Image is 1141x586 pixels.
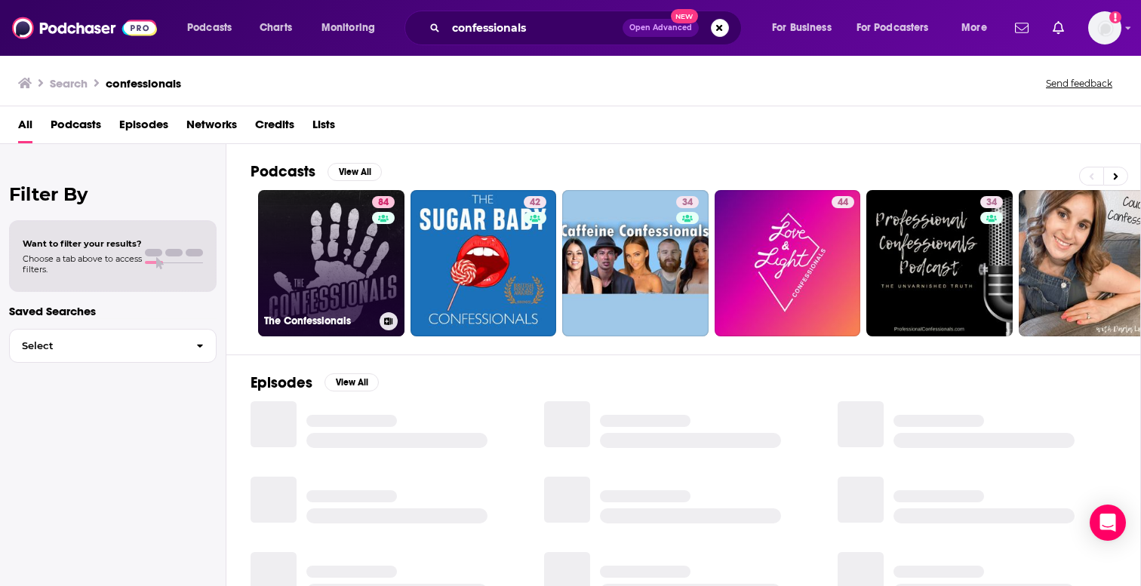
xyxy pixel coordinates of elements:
span: Want to filter your results? [23,238,142,249]
svg: Add a profile image [1109,11,1121,23]
span: For Business [772,17,832,38]
span: Podcasts [187,17,232,38]
span: More [961,17,987,38]
a: Podcasts [51,112,101,143]
button: Show profile menu [1088,11,1121,44]
span: 84 [378,195,389,210]
button: Select [9,329,217,363]
img: Podchaser - Follow, Share and Rate Podcasts [12,14,157,42]
span: 44 [838,195,848,210]
a: Lists [312,112,335,143]
a: 34 [676,196,699,208]
div: Search podcasts, credits, & more... [419,11,756,45]
a: Show notifications dropdown [1047,15,1070,41]
h2: Podcasts [251,162,315,181]
a: Credits [255,112,294,143]
a: 34 [866,190,1013,336]
a: 34 [562,190,709,336]
button: open menu [177,16,251,40]
a: All [18,112,32,143]
a: 44 [715,190,861,336]
span: 34 [986,195,997,210]
a: 42 [411,190,557,336]
img: User Profile [1088,11,1121,44]
span: 34 [682,195,693,210]
button: View All [328,163,382,181]
a: 44 [832,196,854,208]
button: open menu [761,16,850,40]
h2: Episodes [251,373,312,392]
h3: confessionals [106,76,181,91]
h3: The Confessionals [264,314,374,327]
div: Open Intercom Messenger [1090,505,1126,541]
button: open menu [847,16,951,40]
span: Charts [260,17,292,38]
a: Show notifications dropdown [1009,15,1035,41]
input: Search podcasts, credits, & more... [446,16,623,40]
span: Logged in as TinaPugh [1088,11,1121,44]
button: View All [324,373,379,391]
a: PodcastsView All [251,162,382,181]
a: Episodes [119,112,168,143]
a: 84The Confessionals [258,190,404,336]
h2: Filter By [9,183,217,205]
button: open menu [311,16,395,40]
span: Open Advanced [629,24,692,32]
button: Open AdvancedNew [623,19,699,37]
span: New [671,9,698,23]
a: 42 [524,196,546,208]
a: 84 [372,196,395,208]
a: Networks [186,112,237,143]
a: EpisodesView All [251,373,379,392]
button: Send feedback [1041,77,1117,90]
h3: Search [50,76,88,91]
a: 34 [980,196,1003,208]
span: Choose a tab above to access filters. [23,253,142,275]
p: Saved Searches [9,304,217,318]
span: For Podcasters [857,17,929,38]
span: Select [10,341,184,351]
button: open menu [951,16,1006,40]
span: 42 [530,195,540,210]
span: Monitoring [321,17,375,38]
a: Charts [250,16,301,40]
